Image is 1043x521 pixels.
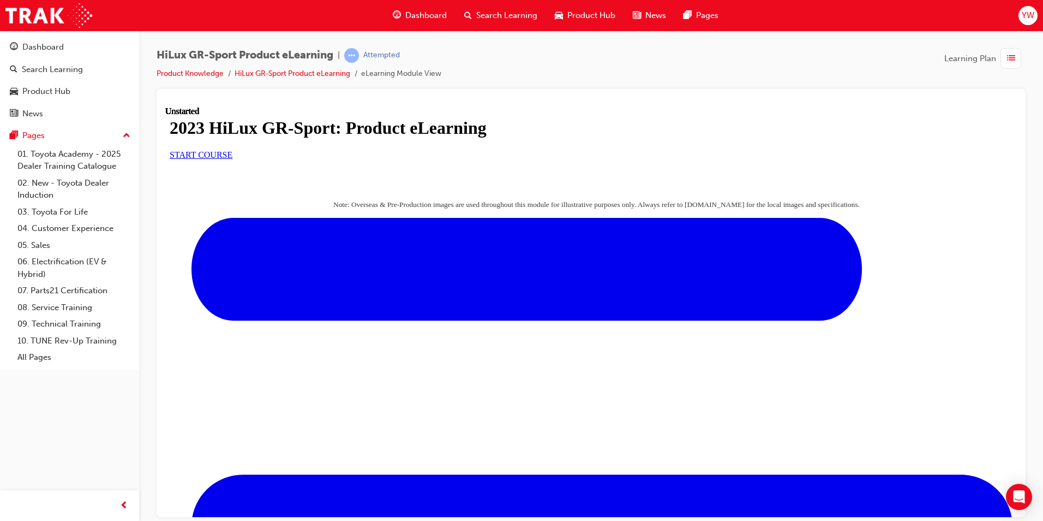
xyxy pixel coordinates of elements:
span: prev-icon [120,499,128,513]
a: 01. Toyota Academy - 2025 Dealer Training Catalogue [13,146,135,175]
div: Attempted [363,50,400,61]
a: 05. Sales [13,237,135,254]
span: search-icon [10,65,17,75]
h1: 2023 HiLux GR-Sport: Product eLearning [4,11,847,32]
span: news-icon [10,109,18,119]
span: Learning Plan [944,52,996,65]
button: YW [1018,6,1038,25]
a: 03. Toyota For Life [13,204,135,221]
span: car-icon [555,9,563,22]
a: 04. Customer Experience [13,220,135,237]
button: Pages [4,126,135,146]
span: Dashboard [405,9,447,22]
li: eLearning Module View [361,68,441,80]
span: Note: Overseas & Pre-Production images are used throughout this module for illustrative purposes ... [168,94,694,102]
span: up-icon [123,129,130,143]
a: Product Knowledge [157,69,224,78]
a: 09. Technical Training [13,316,135,333]
span: guage-icon [393,9,401,22]
a: All Pages [13,349,135,366]
a: 06. Electrification (EV & Hybrid) [13,253,135,282]
span: News [645,9,666,22]
a: 10. TUNE Rev-Up Training [13,333,135,350]
a: 07. Parts21 Certification [13,282,135,299]
a: 02. New - Toyota Dealer Induction [13,175,135,204]
span: news-icon [633,9,641,22]
a: news-iconNews [624,4,675,27]
span: Product Hub [567,9,615,22]
div: Product Hub [22,85,70,98]
span: Search Learning [476,9,537,22]
span: Pages [696,9,718,22]
a: search-iconSearch Learning [455,4,546,27]
span: HiLux GR-Sport Product eLearning [157,49,333,62]
span: list-icon [1007,52,1015,66]
span: YW [1022,9,1034,22]
a: pages-iconPages [675,4,727,27]
span: | [338,49,340,62]
button: Learning Plan [944,48,1026,69]
a: Product Hub [4,81,135,102]
a: HiLux GR-Sport Product eLearning [235,69,350,78]
div: Dashboard [22,41,64,54]
div: Search Learning [22,63,83,76]
a: 08. Service Training [13,299,135,316]
span: learningRecordVerb_ATTEMPT-icon [344,48,359,63]
span: pages-icon [10,131,18,141]
a: guage-iconDashboard [384,4,455,27]
a: car-iconProduct Hub [546,4,624,27]
div: Pages [22,129,45,142]
a: News [4,104,135,124]
a: START COURSE [4,44,67,53]
span: car-icon [10,87,18,97]
div: News [22,108,43,120]
img: Trak [5,3,92,28]
a: Search Learning [4,60,135,80]
span: pages-icon [684,9,692,22]
span: search-icon [464,9,472,22]
a: Dashboard [4,37,135,57]
span: guage-icon [10,43,18,52]
div: Open Intercom Messenger [1006,484,1032,510]
button: DashboardSearch LearningProduct HubNews [4,35,135,126]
